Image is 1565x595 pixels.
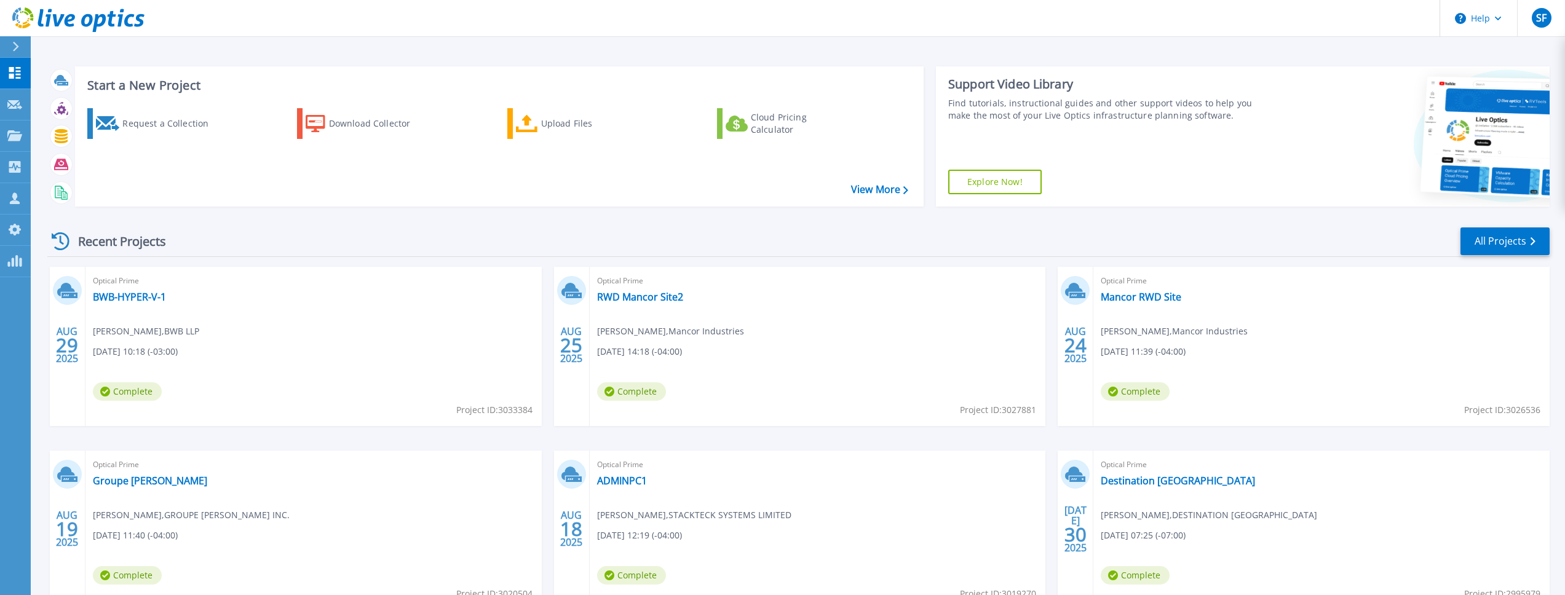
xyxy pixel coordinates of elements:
[948,97,1266,122] div: Find tutorials, instructional guides and other support videos to help you make the most of your L...
[1064,529,1087,540] span: 30
[948,170,1042,194] a: Explore Now!
[717,108,854,139] a: Cloud Pricing Calculator
[297,108,434,139] a: Download Collector
[87,79,908,92] h3: Start a New Project
[55,506,79,551] div: AUG 2025
[1101,529,1186,542] span: [DATE] 07:25 (-07:00)
[93,345,178,358] span: [DATE] 10:18 (-03:00)
[93,475,207,487] a: Groupe [PERSON_NAME]
[507,108,644,139] a: Upload Files
[597,325,744,338] span: [PERSON_NAME] , Mancor Industries
[47,226,183,256] div: Recent Projects
[329,111,427,136] div: Download Collector
[93,274,534,288] span: Optical Prime
[597,529,682,542] span: [DATE] 12:19 (-04:00)
[55,323,79,368] div: AUG 2025
[1536,13,1547,23] span: SF
[456,403,533,417] span: Project ID: 3033384
[960,403,1036,417] span: Project ID: 3027881
[56,524,78,534] span: 19
[1460,227,1550,255] a: All Projects
[93,325,199,338] span: [PERSON_NAME] , BWB LLP
[1464,403,1540,417] span: Project ID: 3026536
[1101,382,1170,401] span: Complete
[948,76,1266,92] div: Support Video Library
[93,382,162,401] span: Complete
[87,108,224,139] a: Request a Collection
[1064,340,1087,350] span: 24
[541,111,640,136] div: Upload Files
[1064,323,1087,368] div: AUG 2025
[1064,506,1087,551] div: [DATE] 2025
[56,340,78,350] span: 29
[1101,274,1542,288] span: Optical Prime
[597,566,666,585] span: Complete
[93,508,290,522] span: [PERSON_NAME] , GROUPE [PERSON_NAME] INC.
[93,529,178,542] span: [DATE] 11:40 (-04:00)
[1101,325,1248,338] span: [PERSON_NAME] , Mancor Industries
[1101,566,1170,585] span: Complete
[93,566,162,585] span: Complete
[1101,475,1255,487] a: Destination [GEOGRAPHIC_DATA]
[597,475,647,487] a: ADMINPC1
[1101,345,1186,358] span: [DATE] 11:39 (-04:00)
[597,291,683,303] a: RWD Mancor Site2
[122,111,221,136] div: Request a Collection
[1101,458,1542,471] span: Optical Prime
[597,345,682,358] span: [DATE] 14:18 (-04:00)
[597,382,666,401] span: Complete
[560,340,582,350] span: 25
[560,506,583,551] div: AUG 2025
[560,524,582,534] span: 18
[597,458,1039,471] span: Optical Prime
[751,111,849,136] div: Cloud Pricing Calculator
[93,458,534,471] span: Optical Prime
[1101,291,1181,303] a: Mancor RWD Site
[560,323,583,368] div: AUG 2025
[93,291,166,303] a: BWB-HYPER-V-1
[1101,508,1317,522] span: [PERSON_NAME] , DESTINATION [GEOGRAPHIC_DATA]
[597,274,1039,288] span: Optical Prime
[851,184,908,195] a: View More
[597,508,791,522] span: [PERSON_NAME] , STACKTECK SYSTEMS LIMITED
